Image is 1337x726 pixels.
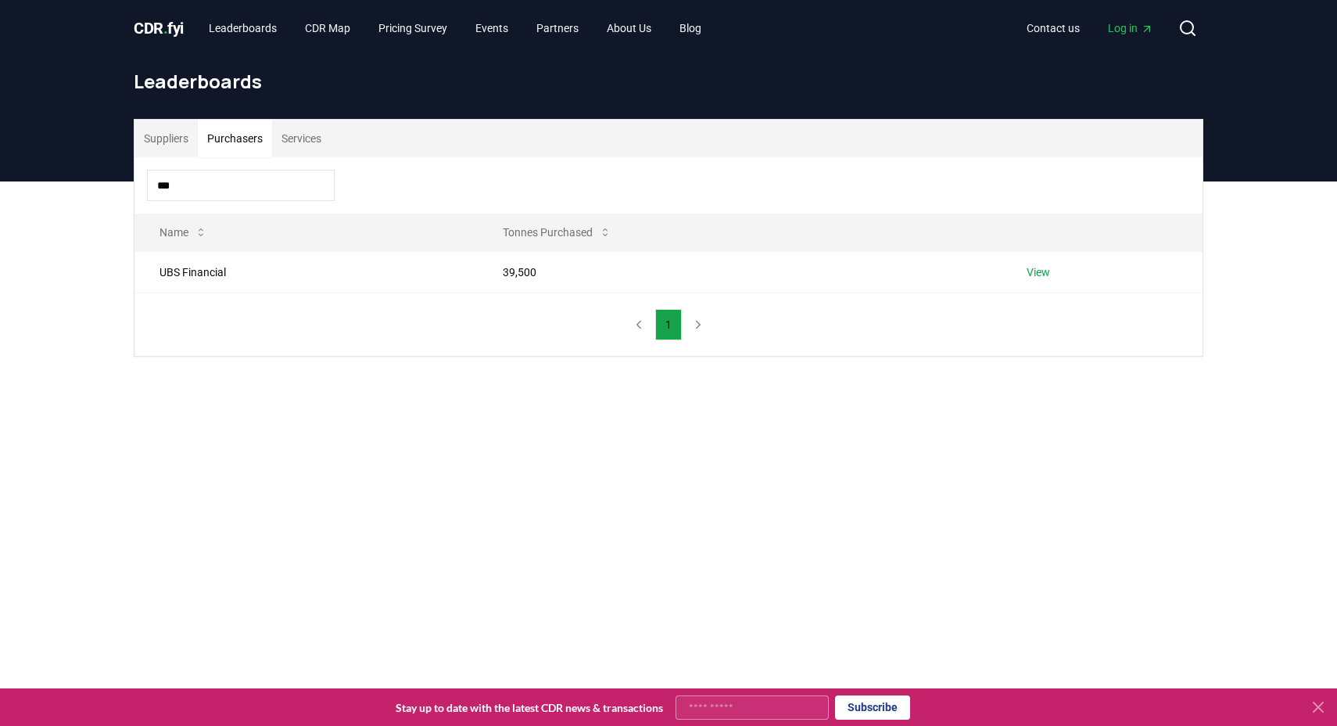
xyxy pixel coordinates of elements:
[1095,14,1166,42] a: Log in
[490,217,624,248] button: Tonnes Purchased
[134,251,478,293] td: UBS Financial
[655,309,682,340] button: 1
[196,14,289,42] a: Leaderboards
[594,14,664,42] a: About Us
[1014,14,1092,42] a: Contact us
[463,14,521,42] a: Events
[134,120,198,157] button: Suppliers
[163,19,168,38] span: .
[147,217,220,248] button: Name
[134,19,184,38] span: CDR fyi
[1014,14,1166,42] nav: Main
[667,14,714,42] a: Blog
[524,14,591,42] a: Partners
[478,251,1002,293] td: 39,500
[366,14,460,42] a: Pricing Survey
[1027,264,1050,280] a: View
[272,120,331,157] button: Services
[198,120,272,157] button: Purchasers
[134,17,184,39] a: CDR.fyi
[292,14,363,42] a: CDR Map
[1108,20,1153,36] span: Log in
[134,69,1203,94] h1: Leaderboards
[196,14,714,42] nav: Main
